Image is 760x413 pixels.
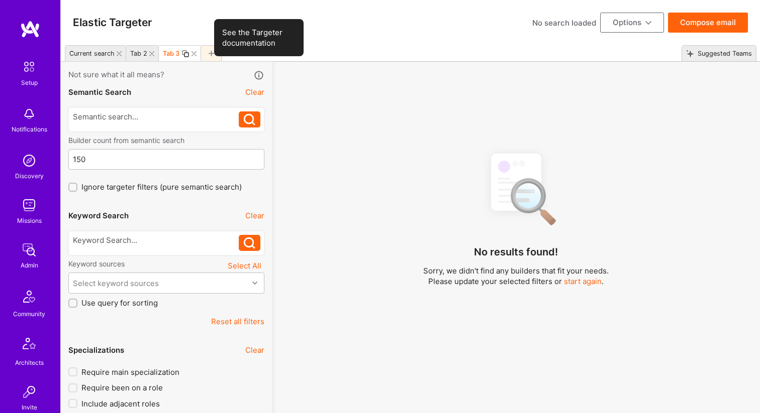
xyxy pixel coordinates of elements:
div: Architects [15,357,44,368]
p: Sorry, we didn't find any builders that fit your needs. [423,265,609,276]
i: icon Close [149,51,154,56]
i: icon Copy [181,50,189,58]
label: Keyword sources [68,259,125,268]
button: Select All [225,259,264,272]
img: admin teamwork [19,240,39,260]
span: Not sure what it all means? [68,69,164,81]
button: Reset all filters [211,316,264,327]
div: Admin [21,260,38,270]
img: Community [17,285,41,309]
label: Builder count from semantic search [68,135,264,145]
div: Invite [22,402,37,412]
img: teamwork [19,195,39,215]
span: Require been on a role [81,382,163,393]
img: logo [20,20,40,38]
button: Clear [245,210,264,221]
div: Semantic Search [68,87,131,97]
div: Suggested Teams [694,46,752,61]
img: setup [19,56,40,77]
div: Discovery [15,171,44,181]
i: icon Close [192,51,197,56]
img: Invite [19,382,39,402]
div: Current search [69,50,115,57]
i: icon Close [117,51,122,56]
div: Select keyword sources [73,278,159,289]
img: Architects [17,333,41,357]
button: Options [600,13,664,33]
span: Use query for sorting [81,298,158,308]
img: bell [19,104,39,124]
div: Community [13,309,45,319]
div: Tab 2 [130,50,147,57]
div: Specializations [68,345,124,355]
div: No search loaded [532,18,596,28]
h4: No results found! [474,246,558,258]
button: start again [564,276,602,287]
div: Notifications [12,124,47,134]
p: Please update your selected filters or . [423,276,609,287]
h3: Elastic Targeter [73,16,152,29]
div: Setup [21,77,38,88]
img: No Results [473,145,559,232]
div: See the Targeter documentation [214,19,304,56]
div: Keyword Search [68,210,129,221]
i: icon SuggestedTeamsInactive [686,50,694,57]
i: icon Search [244,237,255,249]
span: Include adjacent roles [81,398,160,409]
i: icon Chevron [252,281,257,286]
span: Require main specialization [81,367,179,377]
button: Clear [245,87,264,97]
i: icon ArrowDownBlack [645,20,651,26]
span: Ignore targeter filters (pure semantic search) [81,182,242,192]
div: Missions [17,215,42,226]
i: icon Info [253,70,265,81]
button: Compose email [668,13,748,33]
button: Clear [245,345,264,355]
img: discovery [19,151,39,171]
i: icon Plus [209,51,214,56]
div: Tab 3 [163,50,179,57]
i: icon Search [244,114,255,125]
